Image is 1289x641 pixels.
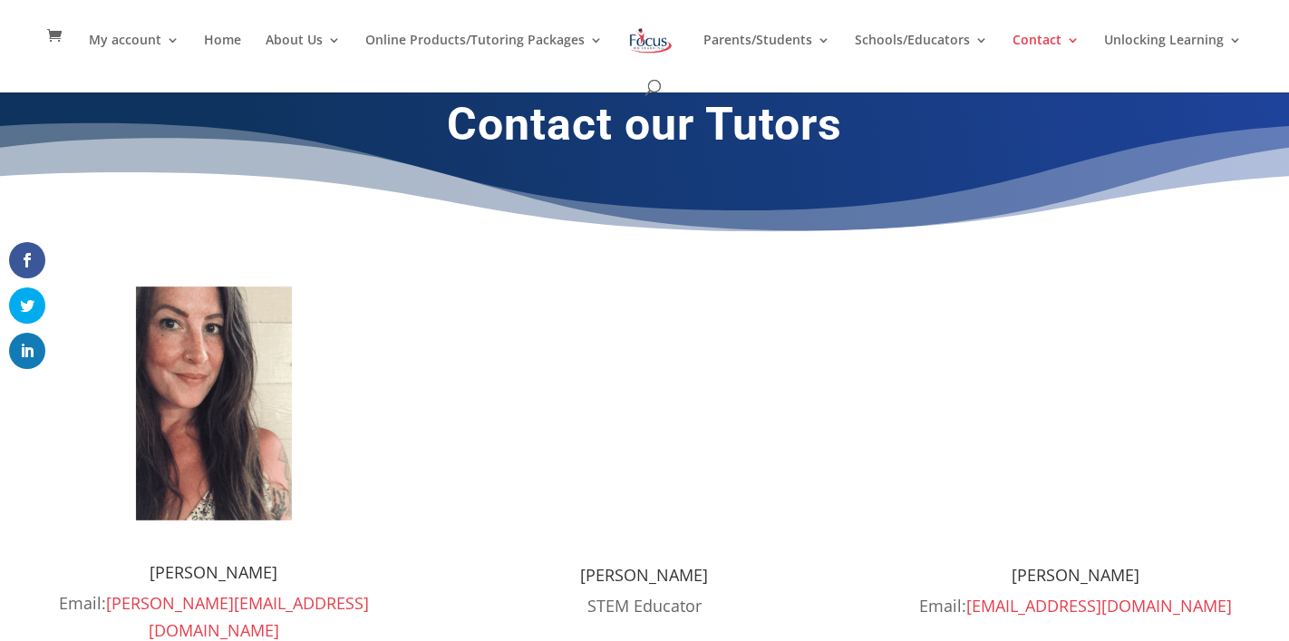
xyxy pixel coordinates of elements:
a: Schools/Educators [855,34,988,76]
h1: Contact our Tutors [155,97,1134,160]
a: Parents/Students [703,34,830,76]
h4: [PERSON_NAME] [33,564,396,589]
p: STEM Educator [463,592,827,636]
a: Online Products/Tutoring Packages [365,34,603,76]
span: [PERSON_NAME] [580,564,708,586]
img: Focus on Learning [627,24,674,57]
a: Contact [1013,34,1080,76]
span: [PERSON_NAME] [1012,564,1139,586]
p: Email: [894,592,1257,636]
a: Unlocking Learning [1104,34,1242,76]
a: About Us [266,34,341,76]
a: My account [89,34,179,76]
a: [EMAIL_ADDRESS][DOMAIN_NAME] [966,595,1232,617]
a: Home [204,34,241,76]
